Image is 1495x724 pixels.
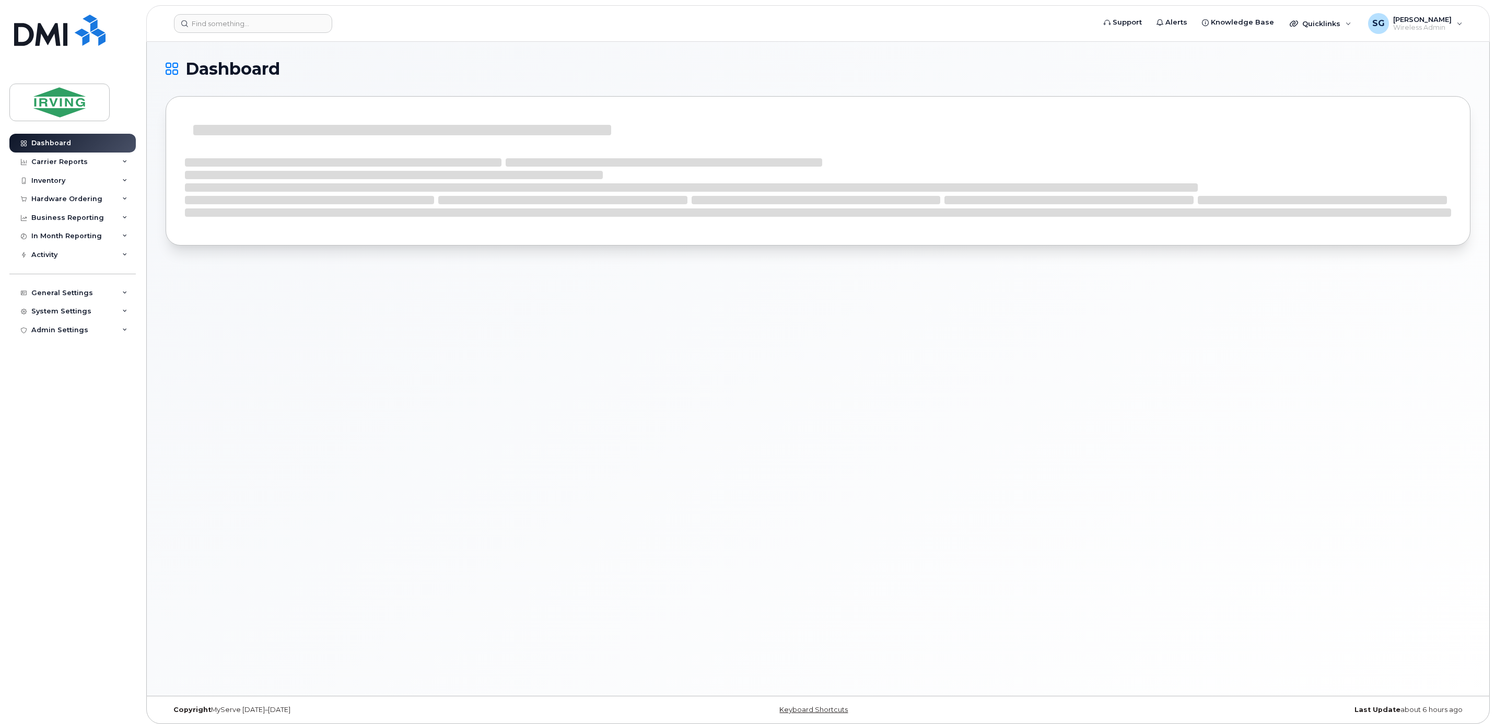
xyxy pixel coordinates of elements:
[185,61,280,77] span: Dashboard
[779,706,848,714] a: Keyboard Shortcuts
[1035,706,1470,714] div: about 6 hours ago
[1354,706,1400,714] strong: Last Update
[173,706,211,714] strong: Copyright
[166,706,601,714] div: MyServe [DATE]–[DATE]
